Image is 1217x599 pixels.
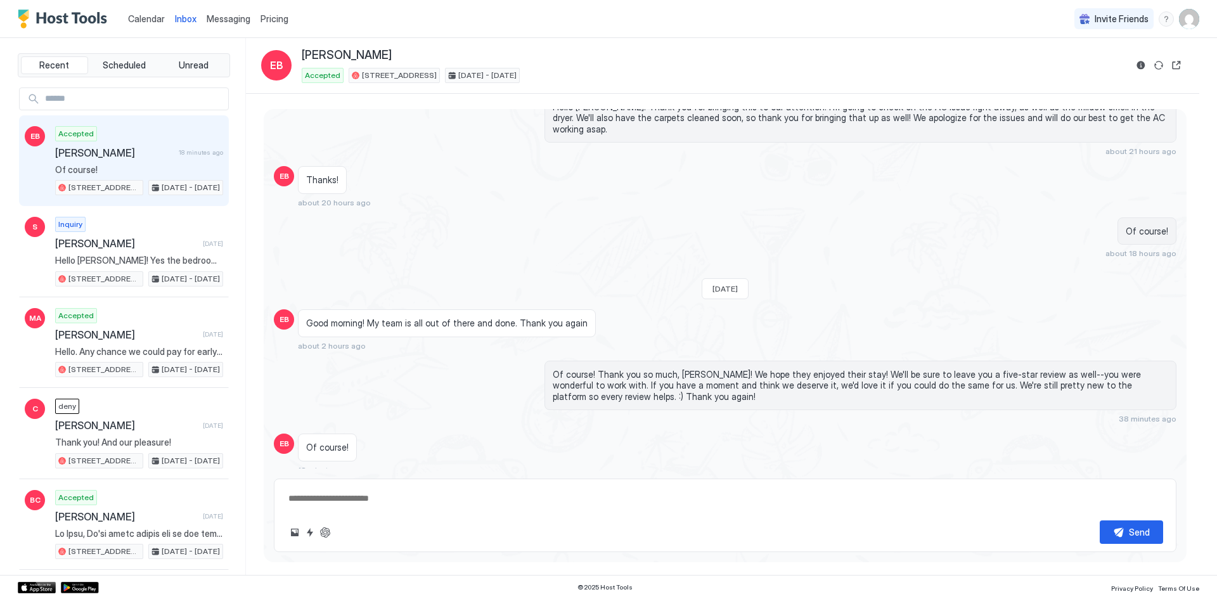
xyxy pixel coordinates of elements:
[68,273,140,285] span: [STREET_ADDRESS]
[1129,525,1150,539] div: Send
[68,182,140,193] span: [STREET_ADDRESS]
[40,88,228,110] input: Input Field
[302,48,392,63] span: [PERSON_NAME]
[162,455,220,467] span: [DATE] - [DATE]
[68,455,140,467] span: [STREET_ADDRESS]
[55,146,174,159] span: [PERSON_NAME]
[203,422,223,430] span: [DATE]
[1105,146,1176,156] span: about 21 hours ago
[298,465,354,475] span: 18 minutes ago
[18,10,113,29] a: Host Tools Logo
[1105,248,1176,258] span: about 18 hours ago
[306,318,588,329] span: Good morning! My team is all out of there and done. Thank you again
[175,12,196,25] a: Inbox
[30,131,40,142] span: EB
[160,56,227,74] button: Unread
[55,237,198,250] span: [PERSON_NAME]
[68,546,140,557] span: [STREET_ADDRESS]
[1126,226,1168,237] span: Of course!
[162,364,220,375] span: [DATE] - [DATE]
[55,419,198,432] span: [PERSON_NAME]
[1100,520,1163,544] button: Send
[203,512,223,520] span: [DATE]
[91,56,158,74] button: Scheduled
[58,219,82,230] span: Inquiry
[162,182,220,193] span: [DATE] - [DATE]
[261,13,288,25] span: Pricing
[55,437,223,448] span: Thank you! And our pleasure!
[32,221,37,233] span: S
[128,13,165,24] span: Calendar
[1169,58,1184,73] button: Open reservation
[103,60,146,71] span: Scheduled
[1095,13,1149,25] span: Invite Friends
[162,273,220,285] span: [DATE] - [DATE]
[179,148,223,157] span: 18 minutes ago
[1111,584,1153,592] span: Privacy Policy
[55,528,223,539] span: Lo Ipsu, Do'si ametc adipis eli se doe temp, inc utlabo et dolore mag aliq enima-min ve quisnost ...
[162,546,220,557] span: [DATE] - [DATE]
[298,341,366,351] span: about 2 hours ago
[207,12,250,25] a: Messaging
[203,330,223,338] span: [DATE]
[207,13,250,24] span: Messaging
[458,70,517,81] span: [DATE] - [DATE]
[175,13,196,24] span: Inbox
[1133,58,1149,73] button: Reservation information
[55,164,223,176] span: Of course!
[577,583,633,591] span: © 2025 Host Tools
[1179,9,1199,29] div: User profile
[203,240,223,248] span: [DATE]
[712,284,738,293] span: [DATE]
[179,60,209,71] span: Unread
[280,171,289,182] span: EB
[280,314,289,325] span: EB
[1158,581,1199,594] a: Terms Of Use
[298,198,371,207] span: about 20 hours ago
[280,438,289,449] span: EB
[55,346,223,357] span: Hello. Any chance we could pay for early checkin [DATE] and late checkout [DATE]. Will book now i...
[30,494,41,506] span: BC
[306,174,338,186] span: Thanks!
[58,128,94,139] span: Accepted
[1158,584,1199,592] span: Terms Of Use
[287,525,302,540] button: Upload image
[1159,11,1174,27] div: menu
[553,101,1168,135] span: Hello [PERSON_NAME]! Thank you for bringing this to our attention. I'm going to check on the AC i...
[39,60,69,71] span: Recent
[553,369,1168,403] span: Of course! Thank you so much, [PERSON_NAME]! We hope they enjoyed their stay! We'll be sure to le...
[362,70,437,81] span: [STREET_ADDRESS]
[270,58,283,73] span: EB
[61,582,99,593] a: Google Play Store
[21,56,88,74] button: Recent
[18,582,56,593] a: App Store
[1119,414,1176,423] span: 38 minutes ago
[306,442,349,453] span: Of course!
[55,255,223,266] span: Hello [PERSON_NAME]! Yes the bedrooms are all upstairs, but there are only about 10 steps and the...
[68,364,140,375] span: [STREET_ADDRESS]
[1111,581,1153,594] a: Privacy Policy
[58,310,94,321] span: Accepted
[302,525,318,540] button: Quick reply
[58,492,94,503] span: Accepted
[318,525,333,540] button: ChatGPT Auto Reply
[1151,58,1166,73] button: Sync reservation
[29,312,41,324] span: MA
[128,12,165,25] a: Calendar
[18,53,230,77] div: tab-group
[32,403,38,415] span: C
[55,510,198,523] span: [PERSON_NAME]
[58,401,76,412] span: deny
[55,328,198,341] span: [PERSON_NAME]
[305,70,340,81] span: Accepted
